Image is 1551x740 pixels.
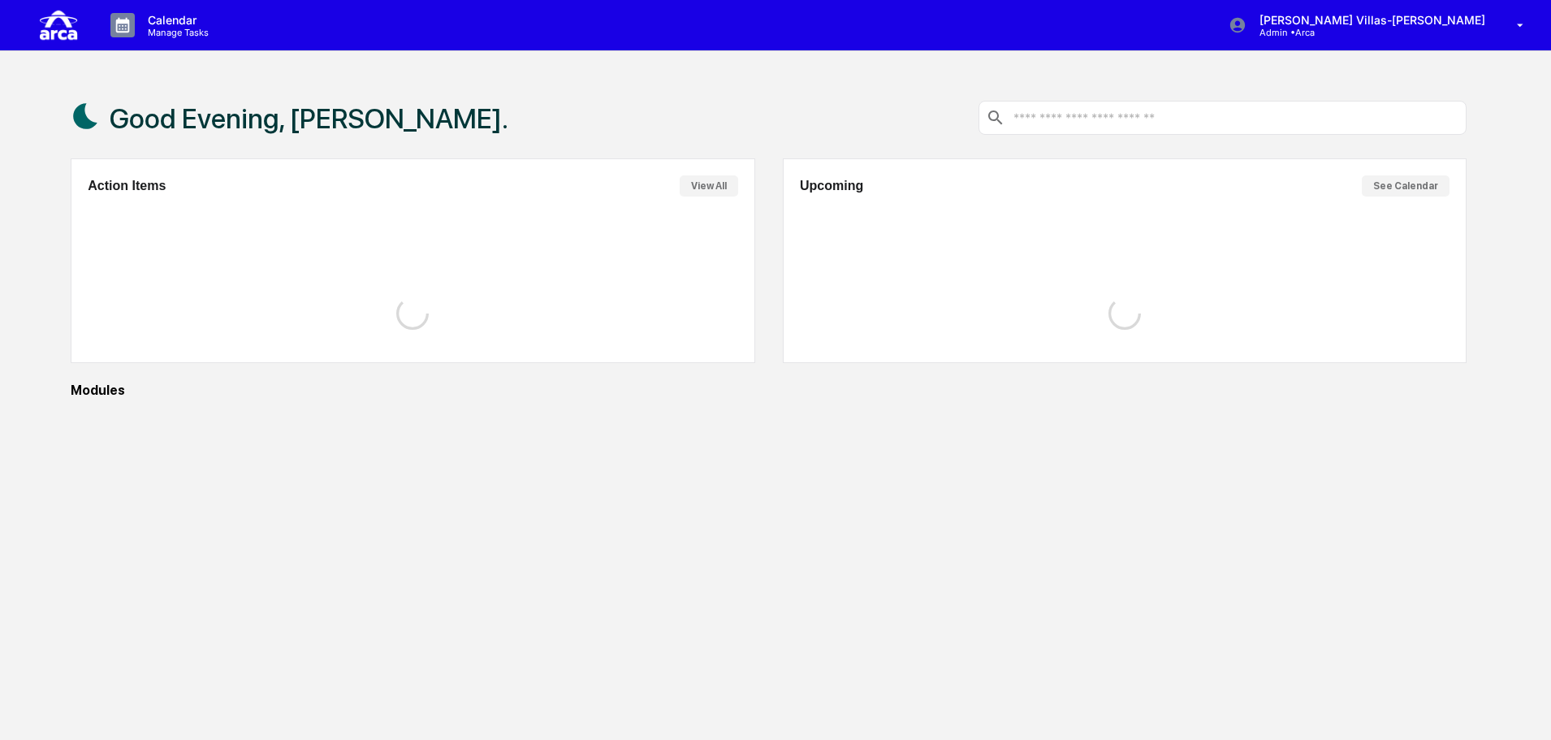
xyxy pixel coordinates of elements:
[110,102,508,135] h1: Good Evening, [PERSON_NAME].
[135,13,217,27] p: Calendar
[71,383,1467,398] div: Modules
[1246,27,1398,38] p: Admin • Arca
[39,6,78,43] img: logo
[1246,13,1493,27] p: [PERSON_NAME] Villas-[PERSON_NAME]
[1362,175,1449,197] button: See Calendar
[680,175,738,197] button: View All
[135,27,217,38] p: Manage Tasks
[88,179,166,193] h2: Action Items
[800,179,863,193] h2: Upcoming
